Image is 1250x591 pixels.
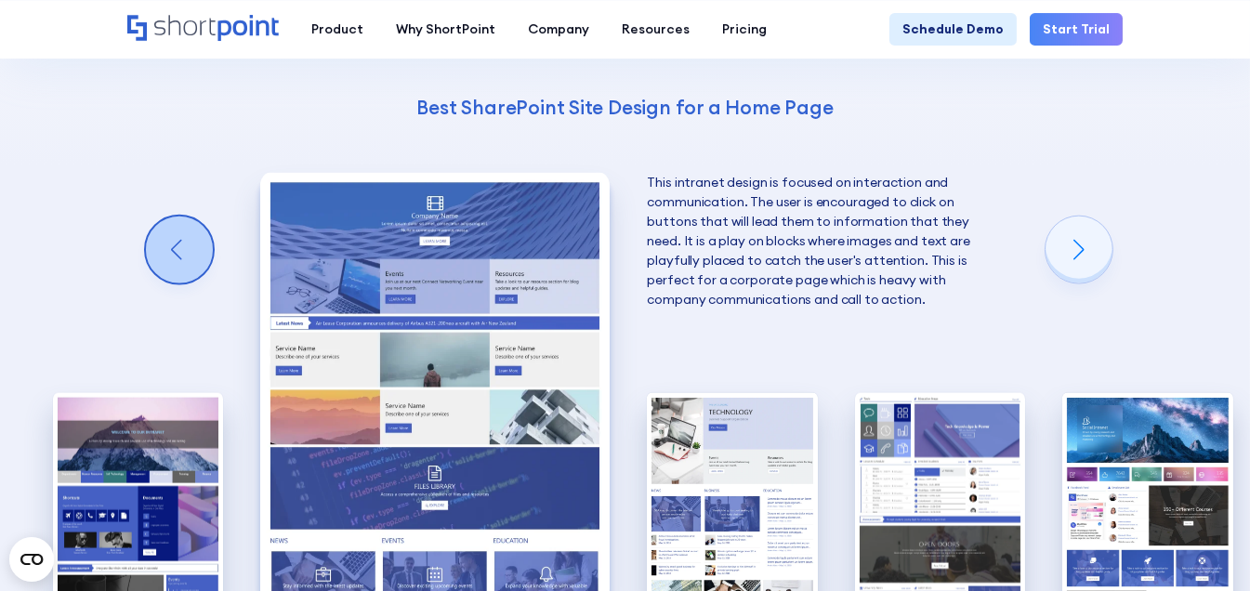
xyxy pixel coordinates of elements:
div: Why ShortPoint [396,20,495,39]
a: Start Trial [1030,13,1123,46]
div: Pricing [722,20,767,39]
p: This intranet design is focused on interaction and communication. The user is encouraged to click... [647,173,996,309]
div: Product [311,20,363,39]
button: Open CMP widget [9,537,54,582]
iframe: Chat Widget [1157,502,1250,591]
div: Resources [622,20,690,39]
a: Home [127,15,279,43]
div: Company [528,20,589,39]
a: Company [511,13,605,46]
div: Previous slide [146,217,213,283]
h4: Best SharePoint Site Design for a Home Page [259,95,992,120]
a: Schedule Demo [889,13,1017,46]
a: Why ShortPoint [379,13,511,46]
div: Next slide [1046,217,1112,283]
a: Product [295,13,379,46]
a: Resources [605,13,705,46]
a: Pricing [705,13,783,46]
